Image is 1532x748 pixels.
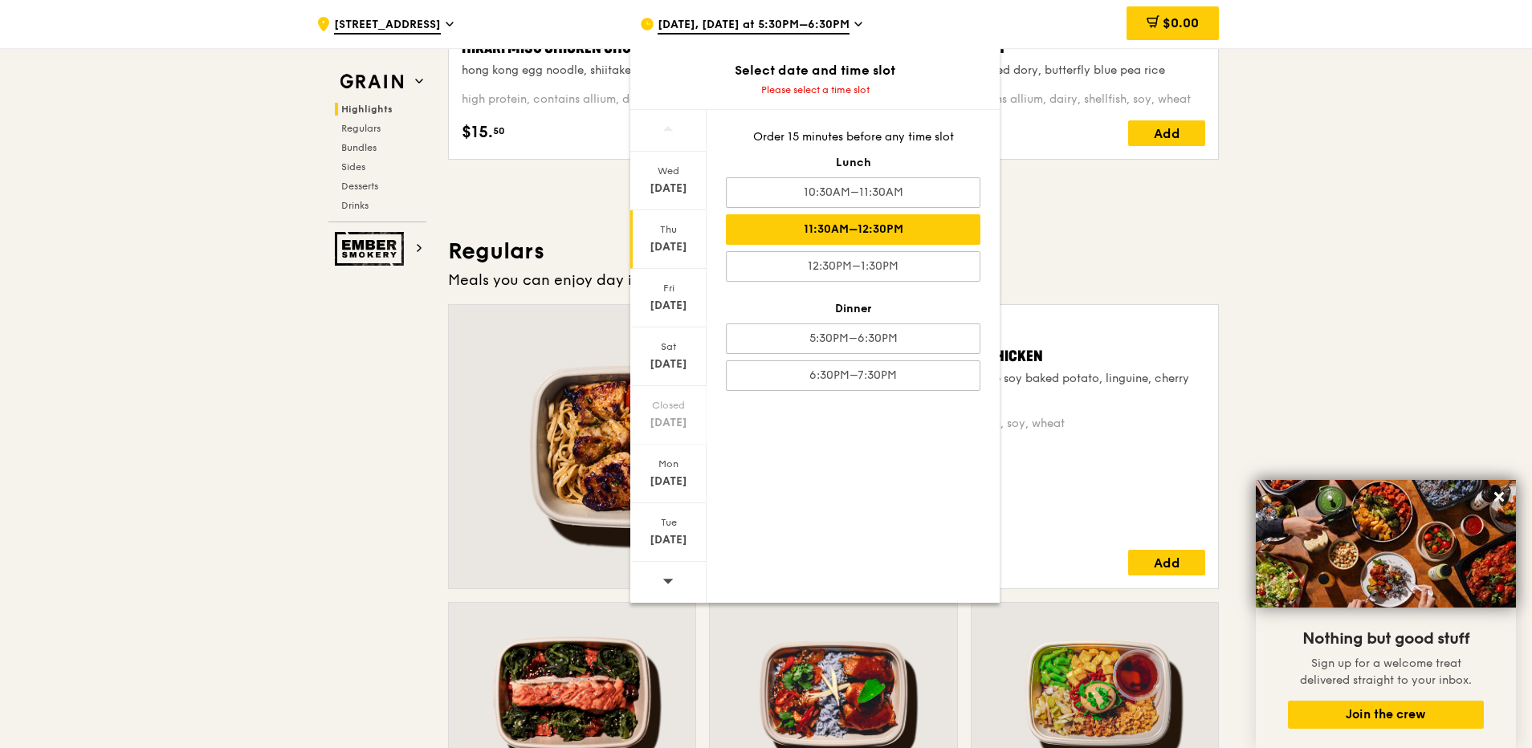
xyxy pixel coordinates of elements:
[633,356,704,372] div: [DATE]
[1128,120,1205,146] div: Add
[633,340,704,353] div: Sat
[335,232,409,266] img: Ember Smokery web logo
[846,416,1205,432] div: high protein, contains allium, soy, wheat
[448,269,1219,291] div: Meals you can enjoy day in day out.
[726,251,980,282] div: 12:30PM–1:30PM
[726,129,980,145] div: Order 15 minutes before any time slot
[462,91,813,108] div: high protein, contains allium, dairy, egg, soy, wheat
[633,415,704,431] div: [DATE]
[630,61,1000,80] div: Select date and time slot
[341,181,378,192] span: Desserts
[846,371,1205,403] div: house-blend mustard, maple soy baked potato, linguine, cherry tomato
[726,155,980,171] div: Lunch
[341,123,381,134] span: Regulars
[341,161,365,173] span: Sides
[462,120,493,144] span: $15.
[658,17,850,35] span: [DATE], [DATE] at 5:30PM–6:30PM
[633,282,704,295] div: Fri
[341,200,369,211] span: Drinks
[726,214,980,245] div: 11:30AM–12:30PM
[633,223,704,236] div: Thu
[334,17,441,35] span: [STREET_ADDRESS]
[1300,657,1472,687] span: Sign up for a welcome treat delivered straight to your inbox.
[633,457,704,470] div: Mon
[1128,550,1205,575] div: Add
[1163,15,1199,30] span: $0.00
[1302,629,1469,648] span: Nothing but good stuff
[1288,701,1484,729] button: Join the crew
[633,532,704,548] div: [DATE]
[854,37,1205,59] div: Thai Green Curry Fish
[335,67,409,96] img: Grain web logo
[341,104,393,115] span: Highlights
[341,142,377,153] span: Bundles
[633,239,704,255] div: [DATE]
[462,37,813,59] div: Hikari Miso Chicken Chow Mein
[633,298,704,314] div: [DATE]
[462,63,813,79] div: hong kong egg noodle, shiitake mushroom, roasted carrot
[846,345,1205,368] div: Honey Duo Mustard Chicken
[633,516,704,529] div: Tue
[854,63,1205,79] div: thai style green curry, seared dory, butterfly blue pea rice
[726,301,980,317] div: Dinner
[630,83,1000,96] div: Please select a time slot
[1256,480,1516,608] img: DSC07876-Edit02-Large.jpeg
[493,124,505,137] span: 50
[726,177,980,208] div: 10:30AM–11:30AM
[633,474,704,490] div: [DATE]
[726,360,980,391] div: 6:30PM–7:30PM
[633,399,704,412] div: Closed
[633,181,704,197] div: [DATE]
[1486,484,1512,510] button: Close
[448,237,1219,266] h3: Regulars
[633,165,704,177] div: Wed
[854,91,1205,108] div: pescatarian, spicy, contains allium, dairy, shellfish, soy, wheat
[726,323,980,354] div: 5:30PM–6:30PM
